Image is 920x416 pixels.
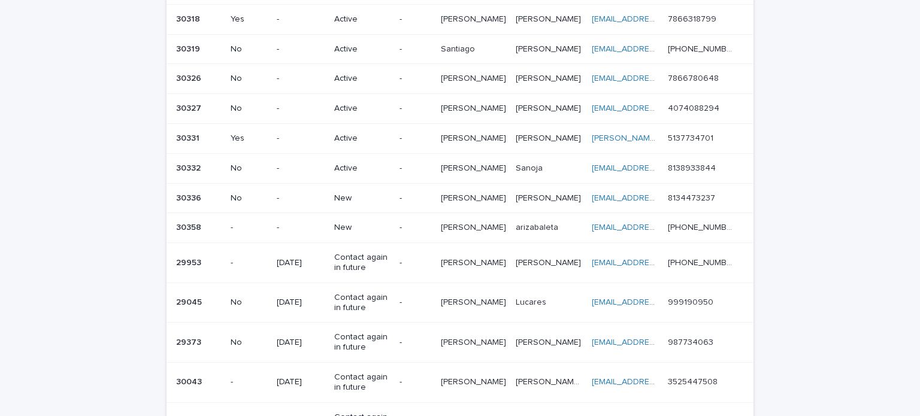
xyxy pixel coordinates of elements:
[592,378,727,386] a: [EMAIL_ADDRESS][DOMAIN_NAME]
[516,42,583,54] p: [PERSON_NAME]
[516,101,583,114] p: [PERSON_NAME]
[231,258,268,268] p: -
[441,161,509,174] p: [PERSON_NAME]
[231,163,268,174] p: No
[441,12,509,25] p: [PERSON_NAME]
[167,123,753,153] tr: 3033130331 Yes-Active-[PERSON_NAME][PERSON_NAME] [PERSON_NAME][PERSON_NAME] [PERSON_NAME][EMAIL_A...
[400,297,431,308] p: -
[277,14,325,25] p: -
[592,104,727,113] a: [EMAIL_ADDRESS][DOMAIN_NAME]
[516,161,545,174] p: Sanoja
[668,191,718,204] p: 8134473237
[592,223,727,232] a: [EMAIL_ADDRESS][DOMAIN_NAME]
[400,223,431,233] p: -
[516,191,583,204] p: [PERSON_NAME]
[441,101,509,114] p: [PERSON_NAME]
[334,44,390,54] p: Active
[334,74,390,84] p: Active
[592,259,727,267] a: [EMAIL_ADDRESS][DOMAIN_NAME]
[441,42,477,54] p: Santiago
[441,131,509,144] p: [PERSON_NAME]
[668,335,716,348] p: 987734063
[516,335,583,348] p: [PERSON_NAME]
[400,193,431,204] p: -
[668,220,737,233] p: [PHONE_NUMBER]
[334,293,390,313] p: Contact again in future
[277,74,325,84] p: -
[334,332,390,353] p: Contact again in future
[592,15,727,23] a: [EMAIL_ADDRESS][DOMAIN_NAME]
[334,104,390,114] p: Active
[592,338,727,347] a: [EMAIL_ADDRESS][DOMAIN_NAME]
[176,161,203,174] p: 30332
[167,94,753,124] tr: 3032730327 No-Active-[PERSON_NAME][PERSON_NAME] [PERSON_NAME][PERSON_NAME] [EMAIL_ADDRESS][DOMAIN...
[277,377,325,387] p: [DATE]
[334,223,390,233] p: New
[400,104,431,114] p: -
[668,42,737,54] p: [PHONE_NUMBER]
[277,223,325,233] p: -
[176,12,202,25] p: 30318
[334,253,390,273] p: Contact again in future
[592,74,727,83] a: [EMAIL_ADDRESS][DOMAIN_NAME]
[277,44,325,54] p: -
[277,297,325,308] p: [DATE]
[167,243,753,283] tr: 2995329953 -[DATE]Contact again in future-[PERSON_NAME][PERSON_NAME] [PERSON_NAME][PERSON_NAME] [...
[277,338,325,348] p: [DATE]
[167,4,753,34] tr: 3031830318 Yes-Active-[PERSON_NAME][PERSON_NAME] [PERSON_NAME][PERSON_NAME] [EMAIL_ADDRESS][DOMAI...
[277,163,325,174] p: -
[516,71,583,84] p: [PERSON_NAME]
[334,14,390,25] p: Active
[176,101,204,114] p: 30327
[668,375,720,387] p: 3525447508
[277,193,325,204] p: -
[441,71,509,84] p: [PERSON_NAME]
[277,104,325,114] p: -
[668,256,737,268] p: [PHONE_NUMBER]
[592,194,727,202] a: [EMAIL_ADDRESS][DOMAIN_NAME]
[516,256,583,268] p: [PERSON_NAME]
[231,104,268,114] p: No
[516,220,561,233] p: arizabaleta
[167,64,753,94] tr: 3032630326 No-Active-[PERSON_NAME][PERSON_NAME] [PERSON_NAME][PERSON_NAME] [EMAIL_ADDRESS][DOMAIN...
[176,191,204,204] p: 30336
[231,223,268,233] p: -
[592,45,727,53] a: [EMAIL_ADDRESS][DOMAIN_NAME]
[400,338,431,348] p: -
[516,131,583,144] p: [PERSON_NAME]
[400,14,431,25] p: -
[334,133,390,144] p: Active
[516,12,583,25] p: [PERSON_NAME]
[277,258,325,268] p: [DATE]
[668,131,716,144] p: 5137734701
[441,375,509,387] p: [PERSON_NAME]
[167,283,753,323] tr: 2904529045 No[DATE]Contact again in future-[PERSON_NAME][PERSON_NAME] LucaresLucares [EMAIL_ADDRE...
[167,213,753,243] tr: 3035830358 --New-[PERSON_NAME][PERSON_NAME] arizabaletaarizabaleta [EMAIL_ADDRESS][DOMAIN_NAME] [...
[400,133,431,144] p: -
[167,34,753,64] tr: 3031930319 No-Active-SantiagoSantiago [PERSON_NAME][PERSON_NAME] [EMAIL_ADDRESS][DOMAIN_NAME] [PH...
[334,163,390,174] p: Active
[176,295,204,308] p: 29045
[592,298,727,306] a: [EMAIL_ADDRESS][DOMAIN_NAME]
[400,377,431,387] p: -
[592,164,727,172] a: [EMAIL_ADDRESS][DOMAIN_NAME]
[167,323,753,363] tr: 2937329373 No[DATE]Contact again in future-[PERSON_NAME][PERSON_NAME] [PERSON_NAME][PERSON_NAME] ...
[231,133,268,144] p: Yes
[231,338,268,348] p: No
[441,256,509,268] p: [PERSON_NAME]
[592,134,792,142] a: [PERSON_NAME][EMAIL_ADDRESS][DOMAIN_NAME]
[277,133,325,144] p: -
[668,12,719,25] p: 7866318799
[516,295,549,308] p: Lucares
[441,295,509,308] p: [PERSON_NAME]
[516,375,584,387] p: [PERSON_NAME] Ser a
[176,335,204,348] p: 29373
[167,183,753,213] tr: 3033630336 No-New-[PERSON_NAME][PERSON_NAME] [PERSON_NAME][PERSON_NAME] [EMAIL_ADDRESS][DOMAIN_NA...
[668,101,722,114] p: 4074088294
[176,131,202,144] p: 30331
[441,335,509,348] p: [PERSON_NAME]
[334,193,390,204] p: New
[668,295,716,308] p: 999190950
[176,256,204,268] p: 29953
[668,161,718,174] p: 8138933844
